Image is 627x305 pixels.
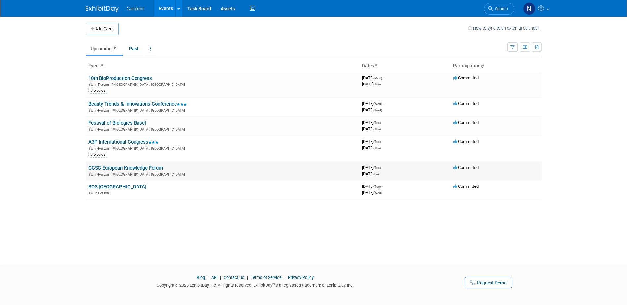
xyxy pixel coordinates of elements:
[89,108,93,112] img: In-Person Event
[86,23,119,35] button: Add Event
[88,152,107,158] div: Biologics
[94,172,111,177] span: In-Person
[88,171,357,177] div: [GEOGRAPHIC_DATA], [GEOGRAPHIC_DATA]
[382,165,383,170] span: -
[362,120,383,125] span: [DATE]
[362,101,384,106] span: [DATE]
[197,275,205,280] a: Blog
[493,6,508,11] span: Search
[362,82,381,86] span: [DATE]
[100,63,103,68] a: Sort by Event Name
[453,165,479,170] span: Committed
[206,275,210,280] span: |
[89,172,93,176] img: In-Person Event
[453,101,479,106] span: Committed
[245,275,250,280] span: |
[373,185,381,188] span: (Tue)
[373,166,381,170] span: (Tue)
[86,60,359,72] th: Event
[94,83,111,87] span: In-Person
[283,275,287,280] span: |
[272,282,275,286] sup: ®
[484,3,514,15] a: Search
[89,127,93,131] img: In-Person Event
[383,101,384,106] span: -
[453,184,479,189] span: Committed
[373,83,381,86] span: (Tue)
[453,120,479,125] span: Committed
[453,139,479,144] span: Committed
[373,108,382,112] span: (Wed)
[88,184,146,190] a: BOS [GEOGRAPHIC_DATA]
[218,275,223,280] span: |
[362,184,383,189] span: [DATE]
[89,191,93,194] img: In-Person Event
[481,63,484,68] a: Sort by Participation Type
[523,2,535,15] img: Nicole Bullock
[362,171,379,176] span: [DATE]
[89,146,93,150] img: In-Person Event
[362,165,383,170] span: [DATE]
[465,277,512,288] a: Request Demo
[382,120,383,125] span: -
[362,107,382,112] span: [DATE]
[88,101,187,107] a: Beauty Trends & Innovations Conference
[89,83,93,86] img: In-Person Event
[362,75,384,80] span: [DATE]
[373,172,379,176] span: (Fri)
[94,146,111,151] span: In-Person
[86,6,119,12] img: ExhibitDay
[211,275,217,280] a: API
[374,63,377,68] a: Sort by Start Date
[94,191,111,195] span: In-Person
[124,42,143,55] a: Past
[86,281,425,288] div: Copyright © 2025 ExhibitDay, Inc. All rights reserved. ExhibitDay is a registered trademark of Ex...
[112,45,118,50] span: 6
[382,184,383,189] span: -
[362,145,381,150] span: [DATE]
[373,146,381,150] span: (Thu)
[94,127,111,132] span: In-Person
[88,139,158,145] a: A3P International Congress
[383,75,384,80] span: -
[359,60,451,72] th: Dates
[88,126,357,132] div: [GEOGRAPHIC_DATA], [GEOGRAPHIC_DATA]
[88,88,107,94] div: Biologics
[373,76,382,80] span: (Mon)
[362,126,381,131] span: [DATE]
[373,102,382,106] span: (Wed)
[88,145,357,151] div: [GEOGRAPHIC_DATA], [GEOGRAPHIC_DATA]
[373,140,381,144] span: (Tue)
[382,139,383,144] span: -
[288,275,314,280] a: Privacy Policy
[468,26,542,31] a: How to sync to an external calendar...
[88,75,152,81] a: 10th BioProduction Congress
[373,191,382,195] span: (Wed)
[94,108,111,113] span: In-Person
[453,75,479,80] span: Committed
[88,165,163,171] a: GCSG European Knowledge Forum
[224,275,244,280] a: Contact Us
[373,121,381,125] span: (Tue)
[86,42,123,55] a: Upcoming6
[451,60,542,72] th: Participation
[88,82,357,87] div: [GEOGRAPHIC_DATA], [GEOGRAPHIC_DATA]
[373,127,381,131] span: (Thu)
[88,120,146,126] a: Festival of Biologics Basel
[362,139,383,144] span: [DATE]
[362,190,382,195] span: [DATE]
[88,107,357,113] div: [GEOGRAPHIC_DATA], [GEOGRAPHIC_DATA]
[127,6,144,11] span: Catalent
[251,275,282,280] a: Terms of Service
